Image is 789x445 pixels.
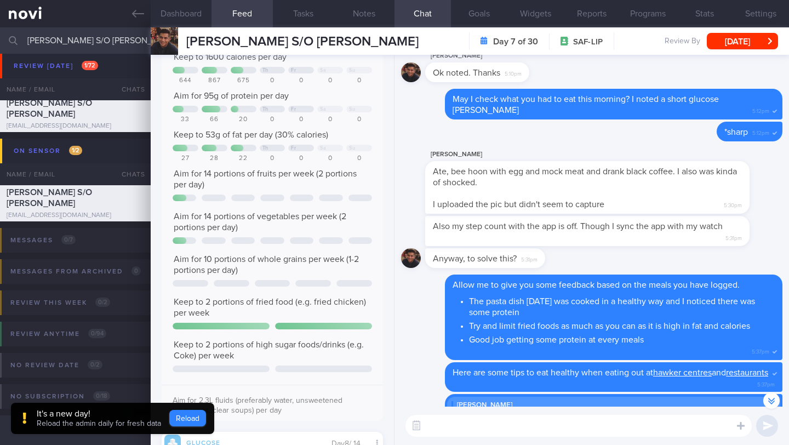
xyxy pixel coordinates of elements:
[37,408,161,419] div: It's a new day!
[433,254,517,263] span: Anyway, to solve this?
[521,253,538,264] span: 5:31pm
[8,264,144,279] div: Messages from Archived
[174,212,346,232] span: Aim for 14 portions of vegetables per week (2 portions per day)
[202,77,227,85] div: 867
[349,106,355,112] div: Su
[174,130,328,139] span: Keep to 53g of fat per day (30% calories)
[291,67,296,73] div: Fr
[469,318,775,332] li: Try and limit fried foods as much as you can as it is high in fat and calories
[752,127,769,137] span: 5:12pm
[346,116,372,124] div: 0
[752,105,769,115] span: 5:12pm
[174,340,364,360] span: Keep to 2 portions of high sugar foods/drinks (e.g. Coke) per week
[131,266,141,276] span: 0
[665,37,700,47] span: Review By
[757,378,775,389] span: 5:37pm
[493,36,538,47] strong: Day 7 of 30
[107,163,151,185] div: Chats
[173,397,342,414] span: Aim for 2.3L fluids (preferably water, unsweetened beverages, clear soups) per day
[288,155,314,163] div: 0
[725,232,742,242] span: 5:31pm
[433,167,737,187] span: Ate, bee hoon with egg and mock meat and drank black coffee. I also was kinda of shocked.
[88,329,106,338] span: 0 / 94
[260,77,285,85] div: 0
[173,116,198,124] div: 33
[346,155,372,163] div: 0
[752,345,769,356] span: 5:37pm
[7,212,144,220] div: [EMAIL_ADDRESS][DOMAIN_NAME]
[433,69,500,77] span: Ok noted. Thanks
[288,116,314,124] div: 0
[95,298,110,307] span: 0 / 2
[8,233,78,248] div: Messages
[291,145,296,151] div: Fr
[231,116,256,124] div: 20
[726,368,768,377] a: restaurants
[8,295,113,310] div: Review this week
[317,116,343,124] div: 0
[724,128,748,136] span: *sharp
[173,77,198,85] div: 644
[349,67,355,73] div: Su
[202,116,227,124] div: 66
[8,358,105,373] div: No review date
[469,332,775,345] li: Good job getting some protein at every meals
[202,155,227,163] div: 28
[317,155,343,163] div: 0
[37,420,161,427] span: Reload the admin daily for fresh data
[174,169,357,189] span: Aim for 14 portions of fruits per week (2 portions per day)
[61,235,76,244] span: 0 / 7
[320,145,326,151] div: Sa
[433,200,604,209] span: I uploaded the pic but didn't seem to capture
[469,293,775,318] li: The pasta dish [DATE] was cooked in a healthy way and I noticed there was some protein
[231,77,256,85] div: 675
[8,389,113,404] div: No subscription
[93,391,110,401] span: 0 / 18
[346,77,372,85] div: 0
[453,368,768,377] span: Here are some tips to eat healthy when eating out at and
[88,360,102,369] span: 0 / 2
[262,67,268,73] div: Th
[288,77,314,85] div: 0
[11,144,85,158] div: On sensor
[317,77,343,85] div: 0
[262,106,268,112] div: Th
[320,106,326,112] div: Sa
[7,188,92,208] span: [PERSON_NAME] S/O [PERSON_NAME]
[425,49,562,62] div: [PERSON_NAME]
[573,37,603,48] span: SAF-LIP
[707,33,778,49] button: [DATE]
[69,146,82,155] span: 1 / 2
[505,67,522,78] span: 5:10pm
[260,116,285,124] div: 0
[453,95,719,115] span: May I check what you had to eat this morning? I noted a short glucose [PERSON_NAME]
[451,401,776,410] div: [PERSON_NAME]
[7,99,92,118] span: [PERSON_NAME] S/O [PERSON_NAME]
[320,67,326,73] div: Sa
[186,35,419,48] span: [PERSON_NAME] S/O [PERSON_NAME]
[174,53,287,61] span: Keep to 1600 calories per day
[260,155,285,163] div: 0
[174,92,289,100] span: Aim for 95g of protein per day
[169,410,206,426] button: Reload
[8,327,109,341] div: Review anytime
[425,148,782,161] div: [PERSON_NAME]
[653,368,712,377] a: hawker centres
[173,155,198,163] div: 27
[262,145,268,151] div: Th
[174,298,366,317] span: Keep to 2 portions of fried food (e.g. fried chicken) per week
[231,155,256,163] div: 22
[291,106,296,112] div: Fr
[174,255,359,275] span: Aim for 10 portions of whole grains per week (1-2 portions per day)
[349,145,355,151] div: Su
[433,222,723,231] span: Also my step count with the app is off. Though I sync the app with my watch
[7,122,144,130] div: [EMAIL_ADDRESS][DOMAIN_NAME]
[453,281,740,289] span: Allow me to give you some feedback based on the meals you have logged.
[724,199,742,209] span: 5:30pm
